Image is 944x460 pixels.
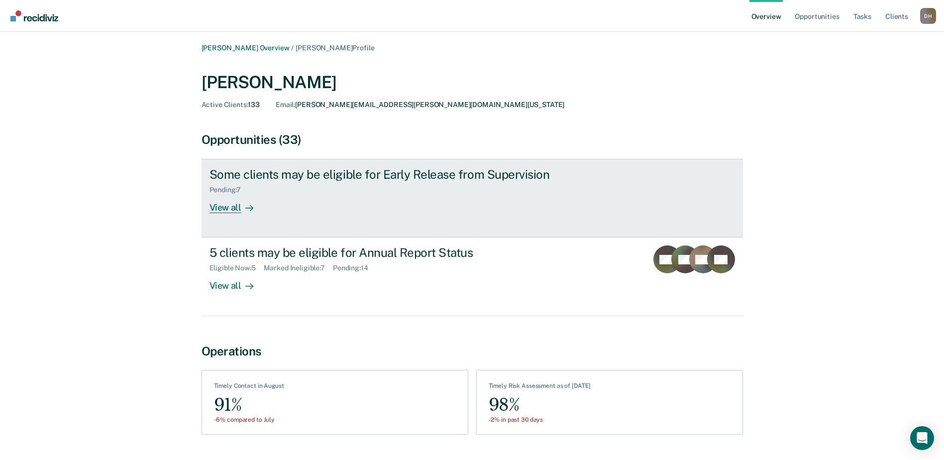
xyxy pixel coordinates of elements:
[202,237,743,316] a: 5 clients may be eligible for Annual Report StatusEligible Now:5Marked Ineligible:7Pending:14View...
[202,159,743,237] a: Some clients may be eligible for Early Release from SupervisionPending:7View all
[276,101,564,109] div: [PERSON_NAME][EMAIL_ADDRESS][PERSON_NAME][DOMAIN_NAME][US_STATE]
[214,394,284,416] div: 91%
[202,101,248,109] span: Active Clients :
[489,394,591,416] div: 98%
[214,382,284,393] div: Timely Contact in August
[276,101,295,109] span: Email :
[214,416,284,423] div: -6% compared to July
[920,8,936,24] button: Profile dropdown button
[210,245,559,260] div: 5 clients may be eligible for Annual Report Status
[10,10,58,21] img: Recidiviz
[264,264,333,272] div: Marked Ineligible : 7
[202,344,743,358] div: Operations
[202,72,743,93] div: [PERSON_NAME]
[333,264,376,272] div: Pending : 14
[910,426,934,450] div: Open Intercom Messenger
[296,44,374,52] span: [PERSON_NAME] Profile
[210,186,249,194] div: Pending : 7
[489,382,591,393] div: Timely Risk Assessment as of [DATE]
[210,272,265,292] div: View all
[202,132,743,147] div: Opportunities (33)
[489,416,591,423] div: -2% in past 30 days
[210,264,264,272] div: Eligible Now : 5
[202,101,260,109] div: 133
[210,194,265,214] div: View all
[210,167,559,182] div: Some clients may be eligible for Early Release from Supervision
[920,8,936,24] div: D H
[202,44,290,52] a: [PERSON_NAME] Overview
[289,44,296,52] span: /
